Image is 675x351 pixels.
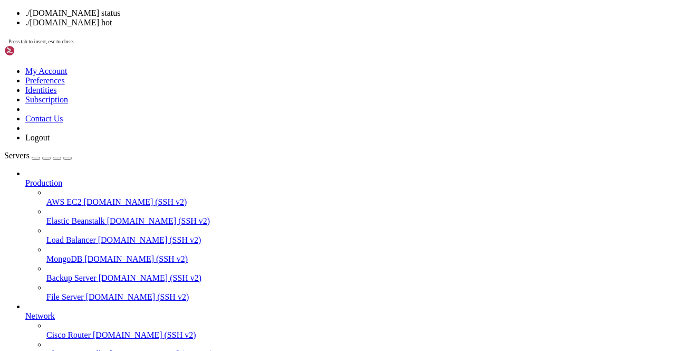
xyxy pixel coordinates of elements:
[25,169,671,302] li: Production
[25,311,671,321] a: Network
[84,254,188,263] span: [DOMAIN_NAME] (SSH v2)
[46,330,671,340] a: Cisco Router [DOMAIN_NAME] (SSH v2)
[46,235,96,244] span: Load Balancer
[4,94,537,99] x-row: root@vmi2598123:~# docker exec -it telegram-claim-bot /bin/bash
[4,52,537,57] x-row: \____\___/|_|\_| |_/_/ \_|___/\___/
[46,283,671,302] li: File Server [DOMAIN_NAME] (SSH v2)
[99,273,202,282] span: [DOMAIN_NAME] (SSH v2)
[46,292,84,301] span: File Server
[4,41,537,46] x-row: | | / _ \| \| |_ _/ \ | _ )/ _ \
[46,273,671,283] a: Backup Server [DOMAIN_NAME] (SSH v2)
[46,226,671,245] li: Load Balancer [DOMAIN_NAME] (SSH v2)
[25,67,67,75] a: My Account
[46,292,671,302] a: File Server [DOMAIN_NAME] (SSH v2)
[4,151,30,160] span: Servers
[46,188,671,207] li: AWS EC2 [DOMAIN_NAME] (SSH v2)
[4,89,537,94] x-row: Last login: [DATE] from [TECHNICAL_ID]
[25,95,68,104] a: Subscription
[25,76,65,85] a: Preferences
[4,62,537,68] x-row: Welcome!
[107,216,210,225] span: [DOMAIN_NAME] (SSH v2)
[4,46,537,52] x-row: | |__| (_) | .` | | |/ _ \| _ \ (_) |
[25,178,671,188] a: Production
[4,99,537,105] x-row: root@631746375ae7:/usr/src/app# ./
[4,4,537,10] x-row: Welcome to Ubuntu 22.04.5 LTS (GNU/Linux 5.15.0-25-generic x86_64)
[46,207,671,226] li: Elastic Beanstalk [DOMAIN_NAME] (SSH v2)
[25,311,55,320] span: Network
[46,235,671,245] a: Load Balancer [DOMAIN_NAME] (SSH v2)
[4,73,537,78] x-row: This server is hosted by Contabo. If you have any questions or need help,
[4,78,537,83] x-row: please don't hesitate to contact us at [EMAIL_ADDRESS][DOMAIN_NAME].
[46,273,97,282] span: Backup Server
[93,330,196,339] span: [DOMAIN_NAME] (SSH v2)
[46,216,105,225] span: Elastic Beanstalk
[4,15,537,20] x-row: * Documentation: [URL][DOMAIN_NAME]
[84,197,187,206] span: [DOMAIN_NAME] (SSH v2)
[4,20,537,25] x-row: * Management: [URL][DOMAIN_NAME]
[98,235,201,244] span: [DOMAIN_NAME] (SSH v2)
[25,133,50,142] a: Logout
[4,45,65,56] img: Shellngn
[46,216,671,226] a: Elastic Beanstalk [DOMAIN_NAME] (SSH v2)
[46,330,91,339] span: Cisco Router
[4,36,537,41] x-row: / ___/___ _ _ _____ _ ___ ___
[46,197,671,207] a: AWS EC2 [DOMAIN_NAME] (SSH v2)
[86,292,189,301] span: [DOMAIN_NAME] (SSH v2)
[46,245,671,264] li: MongoDB [DOMAIN_NAME] (SSH v2)
[46,264,671,283] li: Backup Server [DOMAIN_NAME] (SSH v2)
[25,86,57,94] a: Identities
[46,254,82,263] span: MongoDB
[25,8,671,18] li: ./[DOMAIN_NAME] status
[46,254,671,264] a: MongoDB [DOMAIN_NAME] (SSH v2)
[25,18,671,27] li: ./[DOMAIN_NAME] hot
[25,114,63,123] a: Contact Us
[4,31,537,36] x-row: _____
[25,178,62,187] span: Production
[101,99,104,105] div: (34, 18)
[4,151,72,160] a: Servers
[4,25,537,31] x-row: * Support: [URL][DOMAIN_NAME]
[46,321,671,340] li: Cisco Router [DOMAIN_NAME] (SSH v2)
[46,197,82,206] span: AWS EC2
[8,39,74,44] span: Press tab to insert, esc to close.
